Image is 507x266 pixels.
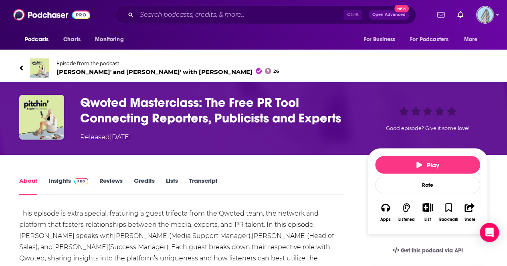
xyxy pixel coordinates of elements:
[58,32,85,47] a: Charts
[358,32,405,47] button: open menu
[114,232,169,240] a: [PERSON_NAME]
[63,34,81,45] span: Charts
[480,223,499,242] div: Open Intercom Messenger
[375,177,480,193] div: Rate
[419,203,436,212] button: Show More Button
[476,6,494,24] button: Show profile menu
[375,198,396,227] button: Apps
[74,178,88,184] img: Podchaser Pro
[464,217,475,222] div: Share
[459,198,480,227] button: Share
[53,243,108,251] a: [PERSON_NAME]
[369,10,409,20] button: Open AdvancedNew
[424,217,431,222] div: List
[166,177,178,195] a: Lists
[80,132,131,142] div: Released [DATE]
[25,34,48,45] span: Podcasts
[30,58,49,78] img: Pitchin' and Sippin' with Lexie Smith
[372,13,406,17] span: Open Advanced
[396,198,417,227] button: Listened
[95,34,123,45] span: Monitoring
[405,32,460,47] button: open menu
[398,217,415,222] div: Listened
[19,32,59,47] button: open menu
[476,6,494,24] img: User Profile
[410,34,448,45] span: For Podcasters
[13,7,90,22] img: Podchaser - Follow, Share and Rate Podcasts
[343,10,362,20] span: Ctrl K
[416,161,439,169] span: Play
[273,70,279,73] span: 26
[252,232,307,240] a: [PERSON_NAME]
[386,125,469,131] span: Good episode? Give it some love!
[476,6,494,24] span: Logged in as FlatironBooks
[80,95,355,126] h1: Qwoted Masterclass: The Free PR Tool Connecting Reporters, Publicists and Experts
[115,6,416,24] div: Search podcasts, credits, & more...
[375,156,480,174] button: Play
[48,177,88,195] a: InsightsPodchaser Pro
[134,177,155,195] a: Credits
[386,241,469,260] a: Get this podcast via API
[19,177,37,195] a: About
[89,32,134,47] button: open menu
[380,217,391,222] div: Apps
[417,198,438,227] div: Show More ButtonList
[137,8,343,21] input: Search podcasts, credits, & more...
[459,32,488,47] button: open menu
[189,177,218,195] a: Transcript
[57,68,279,76] span: [PERSON_NAME]' and [PERSON_NAME]' with [PERSON_NAME]
[438,198,459,227] button: Bookmark
[57,60,279,66] span: Episode from the podcast
[464,34,478,45] span: More
[394,5,409,12] span: New
[401,247,463,254] span: Get this podcast via API
[364,34,395,45] span: For Business
[439,217,458,222] div: Bookmark
[19,95,64,140] img: Qwoted Masterclass: The Free PR Tool Connecting Reporters, Publicists and Experts
[19,58,488,78] a: Pitchin' and Sippin' with Lexie SmithEpisode from the podcast[PERSON_NAME]' and [PERSON_NAME]' wi...
[454,8,467,22] a: Show notifications dropdown
[434,8,448,22] a: Show notifications dropdown
[99,177,123,195] a: Reviews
